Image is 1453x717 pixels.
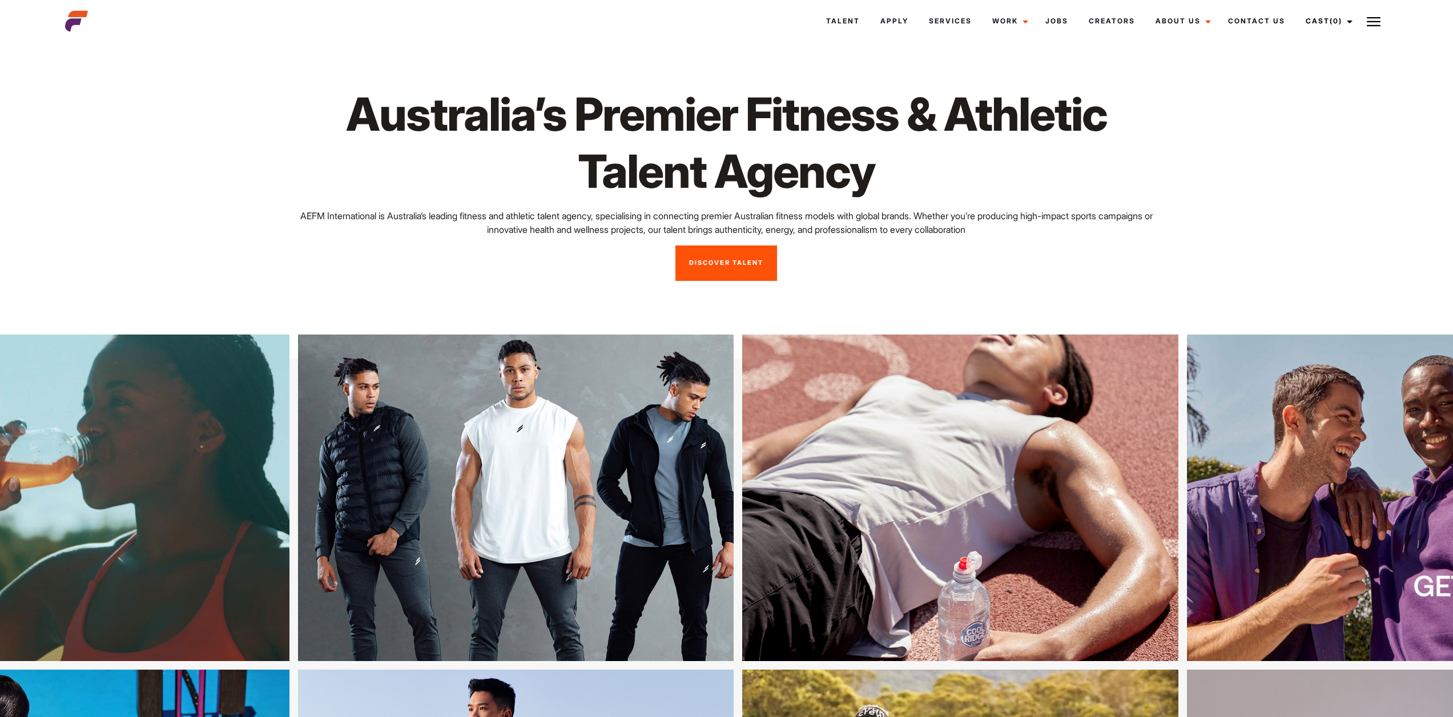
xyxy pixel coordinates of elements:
[675,245,777,281] a: Discover Talent
[816,6,870,37] a: Talent
[1145,6,1218,37] a: About Us
[288,209,1165,236] p: AEFM International is Australia’s leading fitness and athletic talent agency, specialising in con...
[982,6,1035,37] a: Work
[1367,15,1380,29] img: Burger icon
[1295,6,1359,37] a: Cast(0)
[65,10,88,33] img: cropped-aefm-brand-fav-22-square.png
[1218,6,1295,37] a: Contact Us
[288,86,1165,200] h1: Australia’s Premier Fitness & Athletic Talent Agency
[870,6,919,37] a: Apply
[1035,6,1078,37] a: Jobs
[919,6,982,37] a: Services
[1330,17,1342,25] span: (0)
[1078,6,1145,37] a: Creators
[224,335,661,662] img: lknlkn
[669,335,1105,662] img: 3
